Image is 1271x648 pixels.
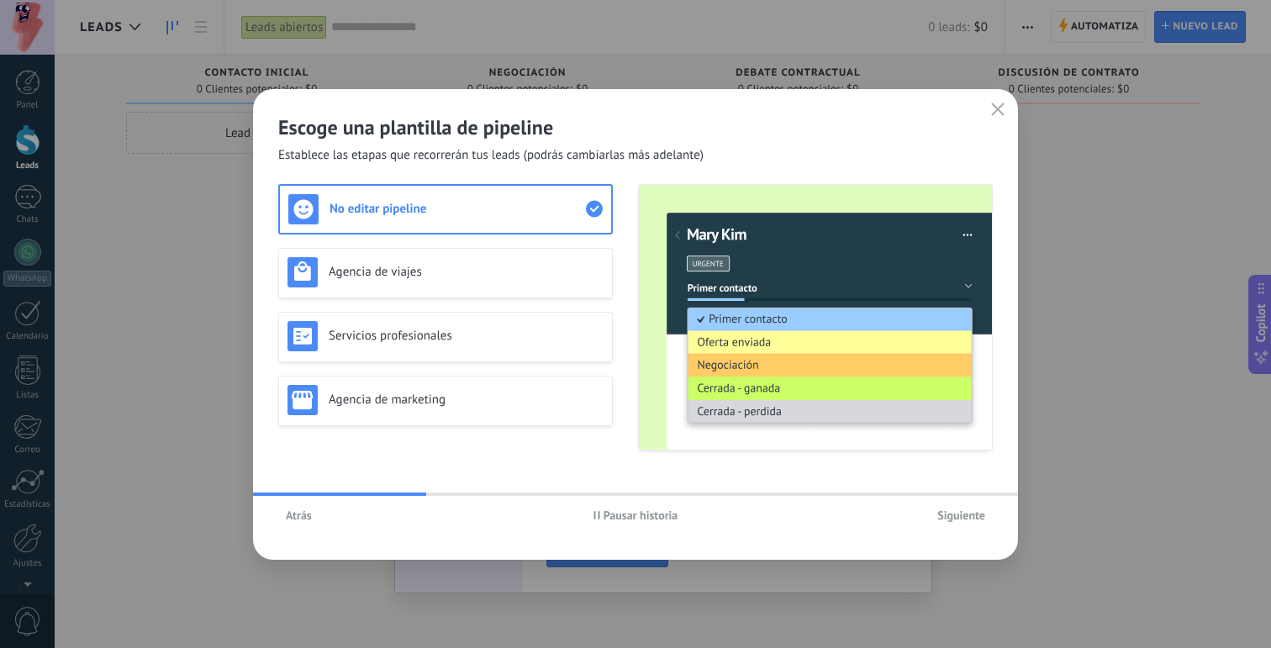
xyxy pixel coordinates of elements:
[937,509,985,521] span: Siguiente
[286,509,312,521] span: Atrás
[329,328,604,344] h3: Servicios profesionales
[604,509,678,521] span: Pausar historia
[278,147,704,164] span: Establece las etapas que recorrerán tus leads (podrás cambiarlas más adelante)
[278,114,993,140] h2: Escoge una plantilla de pipeline
[930,503,993,528] button: Siguiente
[586,503,686,528] button: Pausar historia
[330,201,586,217] h3: No editar pipeline
[329,264,604,280] h3: Agencia de viajes
[329,392,604,408] h3: Agencia de marketing
[278,503,319,528] button: Atrás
